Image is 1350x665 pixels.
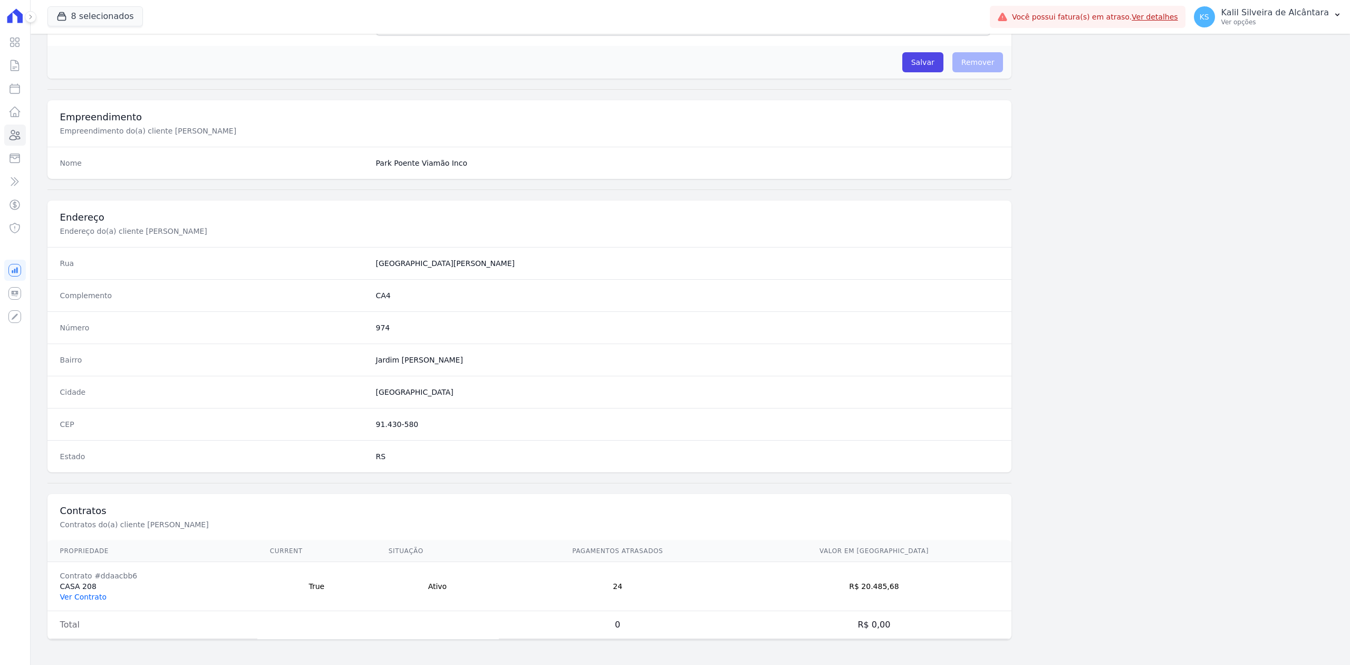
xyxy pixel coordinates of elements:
dt: CEP [60,419,368,430]
dt: Estado [60,451,368,462]
td: 0 [499,611,737,639]
button: 8 selecionados [47,6,143,26]
dd: [GEOGRAPHIC_DATA][PERSON_NAME] [376,258,999,269]
a: Ver Contrato [60,593,107,601]
th: Pagamentos Atrasados [499,540,737,562]
p: Empreendimento do(a) cliente [PERSON_NAME] [60,126,414,136]
th: Situação [376,540,499,562]
p: Contratos do(a) cliente [PERSON_NAME] [60,519,414,530]
h3: Empreendimento [60,111,999,123]
td: True [257,562,376,611]
dt: Complemento [60,290,368,301]
div: Contrato #ddaacbb6 [60,571,245,581]
th: Valor em [GEOGRAPHIC_DATA] [736,540,1011,562]
dt: Número [60,322,368,333]
dt: Cidade [60,387,368,397]
h3: Contratos [60,505,999,517]
td: R$ 0,00 [736,611,1011,639]
h3: Endereço [60,211,999,224]
dt: Rua [60,258,368,269]
button: KS Kalil Silveira de Alcântara Ver opções [1185,2,1350,32]
span: Você possui fatura(s) em atraso. [1012,12,1178,23]
dd: CA4 [376,290,999,301]
dd: Jardim [PERSON_NAME] [376,355,999,365]
dd: [GEOGRAPHIC_DATA] [376,387,999,397]
dt: Bairro [60,355,368,365]
dd: 974 [376,322,999,333]
th: Propriedade [47,540,257,562]
span: KS [1200,13,1209,21]
td: Total [47,611,257,639]
td: R$ 20.485,68 [736,562,1011,611]
td: CASA 208 [47,562,257,611]
th: Current [257,540,376,562]
input: Salvar [902,52,943,72]
p: Endereço do(a) cliente [PERSON_NAME] [60,226,414,236]
p: Ver opções [1221,18,1329,26]
span: Remover [952,52,1004,72]
a: Ver detalhes [1132,13,1178,21]
td: 24 [499,562,737,611]
dd: RS [376,451,999,462]
p: Kalil Silveira de Alcântara [1221,7,1329,18]
td: Ativo [376,562,499,611]
dt: Nome [60,158,368,168]
dd: Park Poente Viamão Inco [376,158,999,168]
dd: 91.430-580 [376,419,999,430]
